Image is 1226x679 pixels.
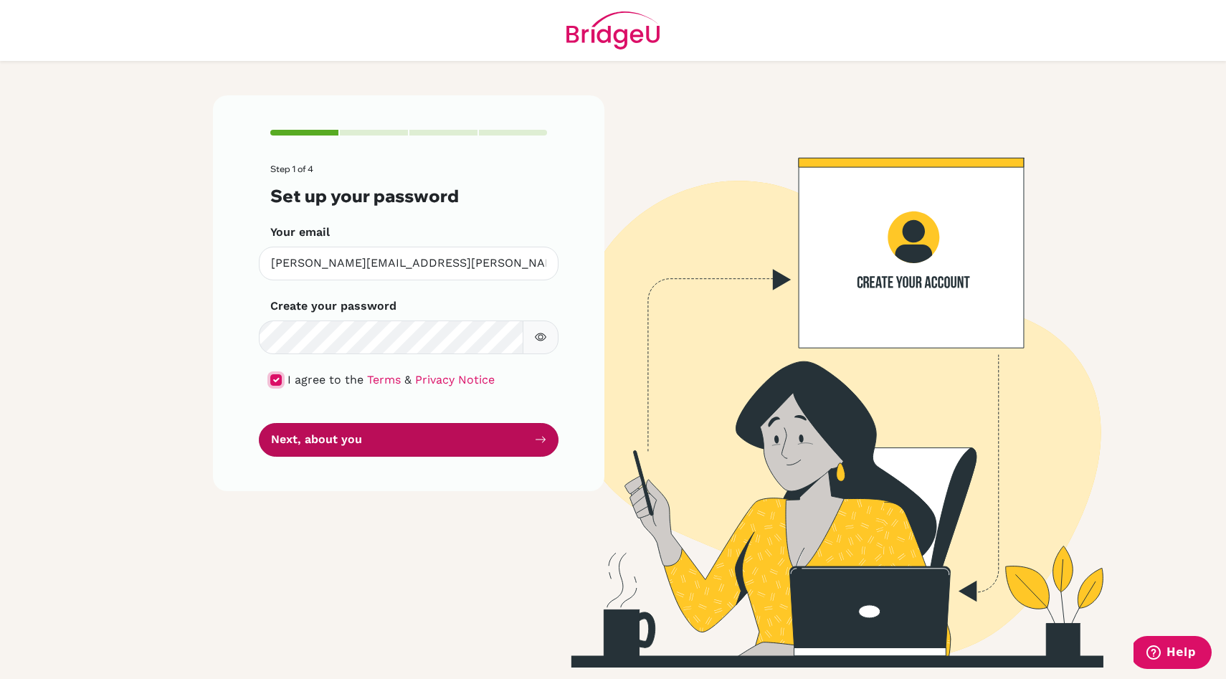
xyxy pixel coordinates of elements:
[270,298,396,315] label: Create your password
[259,247,559,280] input: Insert your email*
[415,373,495,386] a: Privacy Notice
[367,373,401,386] a: Terms
[288,373,363,386] span: I agree to the
[270,186,547,206] h3: Set up your password
[409,95,1226,668] img: Create your account
[1134,636,1212,672] iframe: Opens a widget where you can find more information
[404,373,412,386] span: &
[259,423,559,457] button: Next, about you
[270,224,330,241] label: Your email
[270,163,313,174] span: Step 1 of 4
